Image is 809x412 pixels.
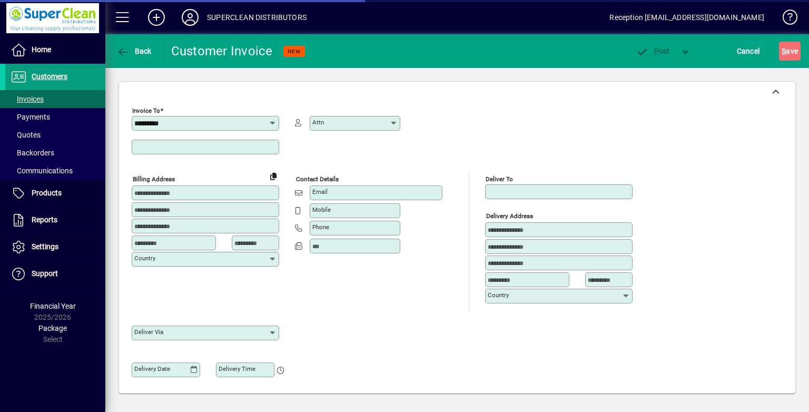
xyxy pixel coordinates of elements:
[116,47,152,55] span: Back
[5,126,105,144] a: Quotes
[486,175,513,183] mat-label: Deliver To
[134,328,163,336] mat-label: Deliver via
[105,42,163,61] app-page-header-button: Back
[32,269,58,278] span: Support
[5,90,105,108] a: Invoices
[737,43,760,60] span: Cancel
[5,162,105,180] a: Communications
[32,45,51,54] span: Home
[5,108,105,126] a: Payments
[5,261,105,287] a: Support
[32,215,57,224] span: Reports
[38,324,67,332] span: Package
[630,42,675,61] button: Post
[173,8,207,27] button: Profile
[32,242,58,251] span: Settings
[312,119,324,126] mat-label: Attn
[11,131,41,139] span: Quotes
[114,42,154,61] button: Back
[171,43,273,60] div: Customer Invoice
[219,365,255,372] mat-label: Delivery time
[11,95,44,103] span: Invoices
[207,9,307,26] div: SUPERCLEAN DISTRIBUTORS
[5,144,105,162] a: Backorders
[5,180,105,207] a: Products
[5,207,105,233] a: Reports
[609,9,764,26] div: Reception [EMAIL_ADDRESS][DOMAIN_NAME]
[5,234,105,260] a: Settings
[134,365,170,372] mat-label: Delivery date
[140,8,173,27] button: Add
[32,72,67,81] span: Customers
[11,149,54,157] span: Backorders
[11,166,73,175] span: Communications
[488,291,509,299] mat-label: Country
[132,107,160,114] mat-label: Invoice To
[5,37,105,63] a: Home
[779,42,801,61] button: Save
[782,43,798,60] span: ave
[288,48,301,55] span: NEW
[32,189,62,197] span: Products
[30,302,76,310] span: Financial Year
[654,47,659,55] span: P
[11,113,50,121] span: Payments
[734,42,763,61] button: Cancel
[782,47,786,55] span: S
[775,2,796,36] a: Knowledge Base
[636,47,670,55] span: ost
